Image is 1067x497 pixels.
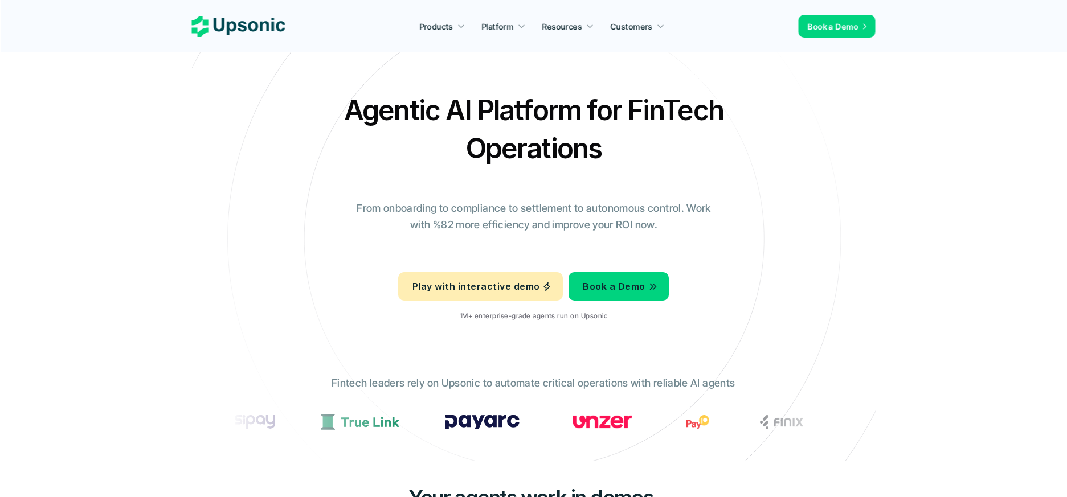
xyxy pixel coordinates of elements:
[583,278,645,295] p: Book a Demo
[412,16,472,36] a: Products
[460,312,607,320] p: 1M+ enterprise-grade agents run on Upsonic
[481,20,513,32] p: Platform
[334,91,733,167] h2: Agentic AI Platform for FinTech Operations
[398,272,563,301] a: Play with interactive demo
[332,375,735,392] p: Fintech leaders rely on Upsonic to automate critical operations with reliable AI agents
[808,20,858,32] p: Book a Demo
[419,20,453,32] p: Products
[412,278,539,295] p: Play with interactive demo
[349,200,719,233] p: From onboarding to compliance to settlement to autonomous control. Work with %82 more efficiency ...
[542,20,582,32] p: Resources
[611,20,653,32] p: Customers
[569,272,669,301] a: Book a Demo
[799,15,876,38] a: Book a Demo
